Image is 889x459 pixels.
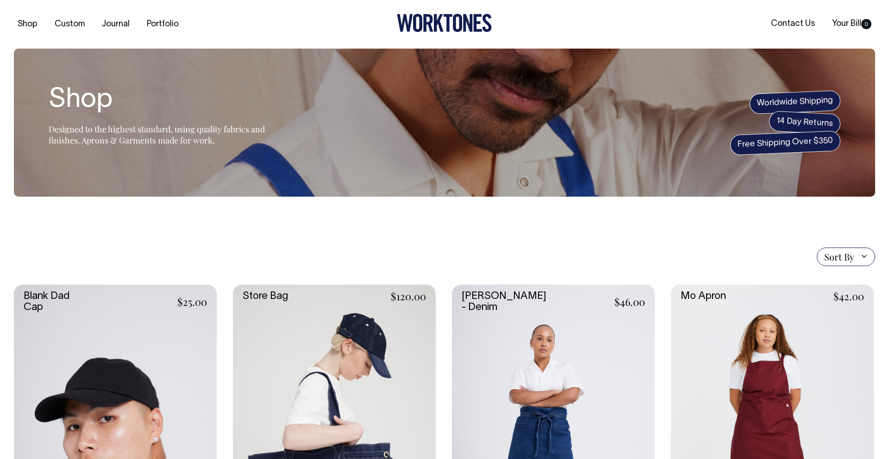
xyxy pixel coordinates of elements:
[49,86,280,115] h1: Shop
[14,17,41,32] a: Shop
[769,111,841,135] span: 14 Day Returns
[861,19,871,29] span: 0
[824,251,854,262] span: Sort By
[828,16,875,31] a: Your Bill0
[98,17,133,32] a: Journal
[49,124,265,146] span: Designed to the highest standard, using quality fabrics and finishes. Aprons & Garments made for ...
[51,17,88,32] a: Custom
[730,130,841,155] span: Free Shipping Over $350
[767,16,819,31] a: Contact Us
[143,17,182,32] a: Portfolio
[749,90,841,114] span: Worldwide Shipping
